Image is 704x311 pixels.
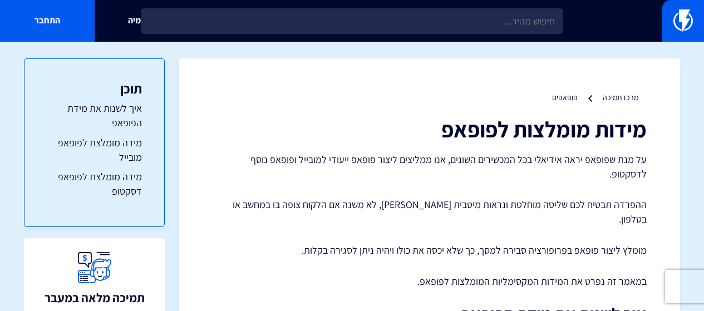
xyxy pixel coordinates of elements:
[141,8,563,34] input: חיפוש מהיר...
[213,274,647,289] p: במאמר זה נפרט את המידות המקסימליות המומלצות לפופאפ.
[552,92,578,102] a: פופאפים
[47,101,142,130] a: איך לשנות את מידת הפופאפ
[45,291,145,304] h3: תמיכה מלאה במעבר
[213,243,647,258] p: מומלץ ליצור פופאפ בפרופורציה סבירה למסך, כך שלא יכסה את כולו ויהיה ניתן לסגירה בקלות.
[213,198,647,226] p: ההפרדה תבטיח לכם שליטה מוחלטת ונראות מיטבית [PERSON_NAME], לא משנה אם הלקוח צופה בו במחשב או בטלפון.
[603,92,638,102] a: מרכז תמיכה
[213,152,647,181] p: על מנת שפופאפ יראה אידיאלי בכל המכשירים השונים, אנו ממליצים ליצור פופאפ ייעודי למובייל ופופאפ נוס...
[47,136,142,164] a: מידה מומלצת לפופאפ מובייל
[47,170,142,198] a: מידה מומלצת לפופאפ דסקטופ
[47,81,142,96] h3: תוכן
[213,117,647,141] h1: מידות מומלצות לפופאפ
